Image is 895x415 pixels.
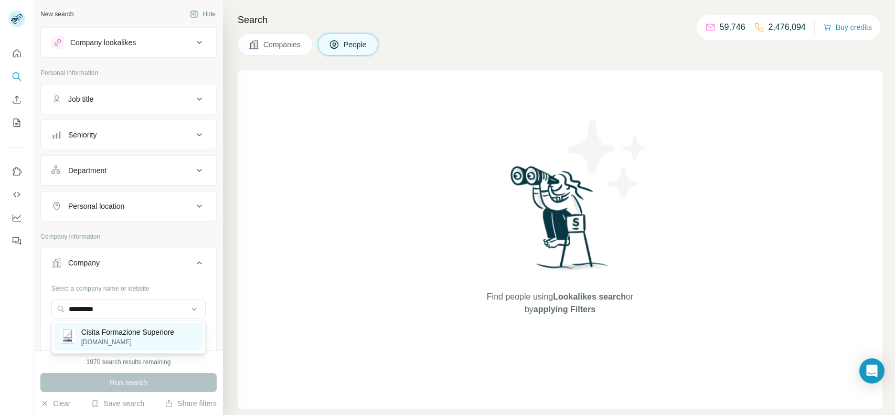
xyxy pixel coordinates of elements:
[51,280,206,293] div: Select a company name or website
[41,250,216,280] button: Company
[506,163,615,280] img: Surfe Illustration - Woman searching with binoculars
[60,329,75,344] img: Cisita Formazione Superiore
[769,21,806,34] p: 2,476,094
[68,258,100,268] div: Company
[560,112,655,207] img: Surfe Illustration - Stars
[183,6,223,22] button: Hide
[165,398,217,409] button: Share filters
[553,292,626,301] span: Lookalikes search
[40,232,217,241] p: Company information
[8,208,25,227] button: Dashboard
[81,327,174,337] p: Cisita Formazione Superiore
[8,113,25,132] button: My lists
[238,13,882,27] h4: Search
[40,398,70,409] button: Clear
[87,357,171,367] div: 1970 search results remaining
[8,231,25,250] button: Feedback
[40,9,73,19] div: New search
[41,158,216,183] button: Department
[8,162,25,181] button: Use Surfe on LinkedIn
[476,291,644,316] span: Find people using or by
[344,39,368,50] span: People
[8,185,25,204] button: Use Surfe API
[68,201,124,211] div: Personal location
[81,337,174,347] p: [DOMAIN_NAME]
[68,165,106,176] div: Department
[720,21,745,34] p: 59,746
[41,87,216,112] button: Job title
[68,130,97,140] div: Seniority
[41,194,216,219] button: Personal location
[823,20,872,35] button: Buy credits
[41,30,216,55] button: Company lookalikes
[8,44,25,63] button: Quick start
[40,68,217,78] p: Personal information
[8,67,25,86] button: Search
[534,305,595,314] span: applying Filters
[68,94,93,104] div: Job title
[8,90,25,109] button: Enrich CSV
[263,39,302,50] span: Companies
[91,398,144,409] button: Save search
[70,37,136,48] div: Company lookalikes
[41,122,216,147] button: Seniority
[859,358,885,384] div: Open Intercom Messenger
